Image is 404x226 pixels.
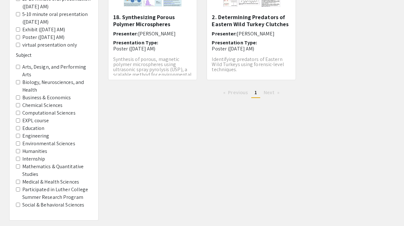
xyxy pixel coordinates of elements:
[22,147,48,155] label: Humanities
[22,117,49,124] label: EXPL course
[22,11,92,26] label: 5-10 minute oral presentation ([DATE] AM)
[22,124,45,132] label: Education
[22,79,92,94] label: Biology, Neurosciences, and Health
[22,102,63,109] label: Chemical Sciences
[22,34,65,41] label: Poster ([DATE] AM)
[212,39,257,46] span: Presentation Type:
[212,57,291,72] p: Identifying predators of Eastern Wild Turkeys using forensic-level techniques.
[113,46,192,52] p: Poster ([DATE] AM)
[22,186,92,201] label: Participated in Luther College Summer Research Program
[113,31,192,37] h6: Presenter:
[113,57,192,82] p: Synthesis of porous, magnetic polymer microspheres using ultrasonic spray pyrolysis (USP), a scal...
[22,132,49,140] label: Engineering
[22,155,45,163] label: Internship
[22,201,84,209] label: Social & Behavioral Sciences
[16,52,92,58] h6: Subject
[237,30,274,37] span: [PERSON_NAME]
[22,178,79,186] label: Medical & Health Sciences
[22,26,65,34] label: Exhibit ([DATE] AM)
[254,89,257,96] span: 1
[5,197,27,221] iframe: Chat
[212,31,291,37] h6: Presenter:
[212,46,291,52] p: Poster ([DATE] AM)
[113,14,192,27] h5: 18. Synthesizing Porous Polymer Microspheres
[228,89,248,96] span: Previous
[22,63,92,79] label: Arts, Design, and Performing Arts
[212,14,291,27] h5: 2. Determining Predators of Eastern Wild Turkey Clutches
[138,30,176,37] span: [PERSON_NAME]
[22,94,71,102] label: Business & Economics
[264,89,274,96] span: Next
[22,41,77,49] label: virtual presentation only
[22,163,92,178] label: Mathematics & Quantitative Studies
[113,39,158,46] span: Presentation Type:
[108,88,395,98] ul: Pagination
[22,140,75,147] label: Environmental Sciences
[22,109,76,117] label: Computational Sciences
